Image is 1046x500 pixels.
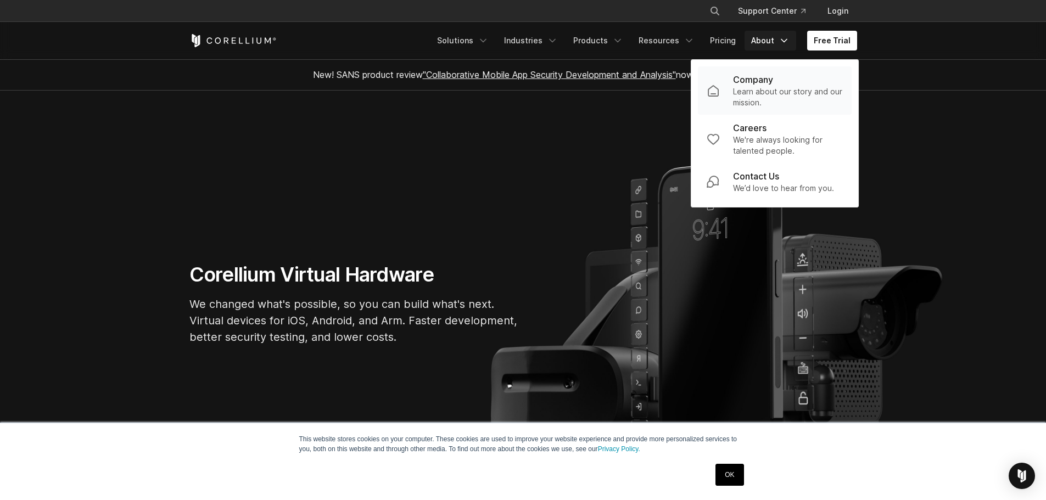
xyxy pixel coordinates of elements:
a: Pricing [703,31,742,50]
a: Careers We're always looking for talented people. [698,115,852,163]
div: Navigation Menu [696,1,857,21]
a: Solutions [430,31,495,50]
a: Privacy Policy. [598,445,640,453]
a: About [745,31,796,50]
a: Login [819,1,857,21]
span: New! SANS product review now available. [313,69,734,80]
a: Free Trial [807,31,857,50]
a: Contact Us We’d love to hear from you. [698,163,852,200]
p: Contact Us [733,170,779,183]
p: We're always looking for talented people. [733,134,843,156]
p: Company [733,73,773,86]
a: Company Learn about our story and our mission. [698,66,852,115]
div: Navigation Menu [430,31,857,50]
a: Resources [632,31,701,50]
p: We’d love to hear from you. [733,183,834,194]
div: Open Intercom Messenger [1009,463,1035,489]
a: Support Center [729,1,814,21]
a: "Collaborative Mobile App Security Development and Analysis" [423,69,676,80]
a: Industries [497,31,564,50]
p: Careers [733,121,767,134]
p: This website stores cookies on your computer. These cookies are used to improve your website expe... [299,434,747,454]
h1: Corellium Virtual Hardware [189,262,519,287]
a: Corellium Home [189,34,277,47]
p: Learn about our story and our mission. [733,86,843,108]
p: We changed what's possible, so you can build what's next. Virtual devices for iOS, Android, and A... [189,296,519,345]
a: Products [567,31,630,50]
a: OK [715,464,743,486]
button: Search [705,1,725,21]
